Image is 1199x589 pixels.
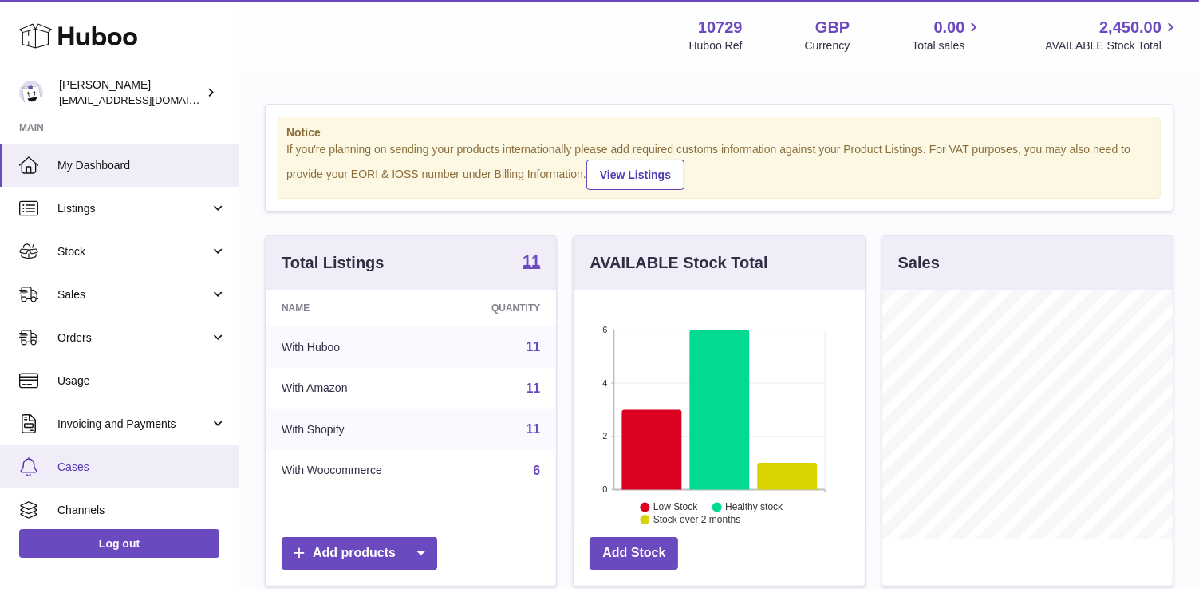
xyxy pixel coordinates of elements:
[912,17,983,53] a: 0.00 Total sales
[1099,17,1162,38] span: 2,450.00
[282,252,385,274] h3: Total Listings
[266,409,446,450] td: With Shopify
[57,460,227,475] span: Cases
[266,368,446,409] td: With Amazon
[586,160,684,190] a: View Listings
[590,537,678,570] a: Add Stock
[523,253,540,272] a: 11
[934,17,965,38] span: 0.00
[533,464,540,477] a: 6
[698,17,743,38] strong: 10729
[59,93,235,106] span: [EMAIL_ADDRESS][DOMAIN_NAME]
[912,38,983,53] span: Total sales
[1045,17,1180,53] a: 2,450.00 AVAILABLE Stock Total
[603,378,608,388] text: 4
[653,514,740,525] text: Stock over 2 months
[805,38,850,53] div: Currency
[57,244,210,259] span: Stock
[815,17,850,38] strong: GBP
[527,381,541,395] a: 11
[1045,38,1180,53] span: AVAILABLE Stock Total
[603,325,608,334] text: 6
[57,503,227,518] span: Channels
[286,142,1152,190] div: If you're planning on sending your products internationally please add required customs informati...
[603,431,608,441] text: 2
[57,374,227,389] span: Usage
[59,77,203,108] div: [PERSON_NAME]
[689,38,743,53] div: Huboo Ref
[446,290,556,326] th: Quantity
[653,501,698,512] text: Low Stock
[19,529,219,558] a: Log out
[282,537,437,570] a: Add products
[898,252,940,274] h3: Sales
[57,417,210,432] span: Invoicing and Payments
[266,326,446,368] td: With Huboo
[527,422,541,436] a: 11
[725,501,783,512] text: Healthy stock
[57,330,210,346] span: Orders
[523,253,540,269] strong: 11
[590,252,767,274] h3: AVAILABLE Stock Total
[266,290,446,326] th: Name
[57,287,210,302] span: Sales
[57,158,227,173] span: My Dashboard
[57,201,210,216] span: Listings
[266,450,446,492] td: With Woocommerce
[19,81,43,105] img: hello@mikkoa.com
[286,125,1152,140] strong: Notice
[603,484,608,494] text: 0
[527,340,541,354] a: 11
